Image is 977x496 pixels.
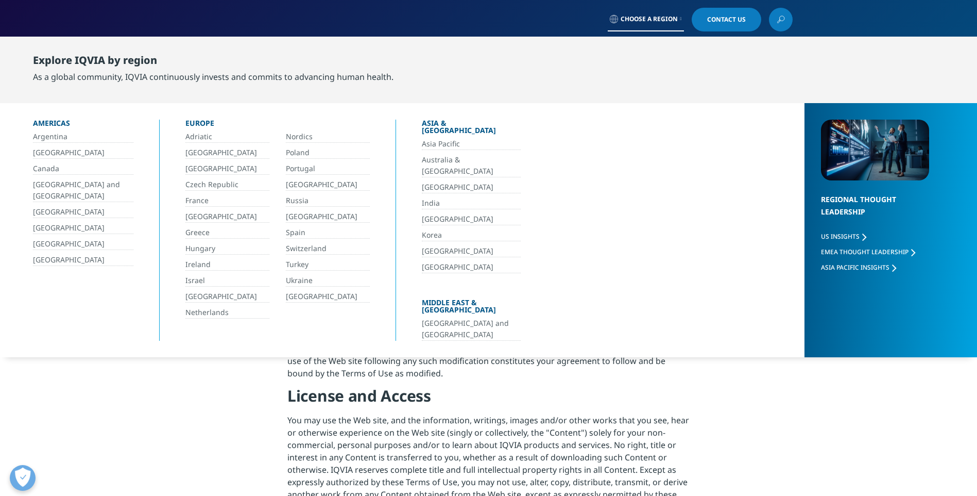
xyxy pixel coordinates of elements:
[422,229,521,241] a: Korea
[821,247,909,256] span: EMEA Thought Leadership
[422,213,521,225] a: [GEOGRAPHIC_DATA]
[33,120,133,131] div: Americas
[821,232,860,241] span: US Insights
[422,138,521,150] a: Asia Pacific
[422,197,521,209] a: India
[286,259,370,271] a: Turkey
[185,243,269,255] a: Hungary
[33,238,133,250] a: [GEOGRAPHIC_DATA]
[422,181,521,193] a: [GEOGRAPHIC_DATA]
[185,163,269,175] a: [GEOGRAPHIC_DATA]
[286,195,370,207] a: Russia
[33,222,133,234] a: [GEOGRAPHIC_DATA]
[422,120,521,138] div: Asia & [GEOGRAPHIC_DATA]
[33,71,393,83] div: As a global community, IQVIA continuously invests and commits to advancing human health.
[33,179,133,202] a: [GEOGRAPHIC_DATA] and [GEOGRAPHIC_DATA]
[286,243,370,255] a: Switzerland
[33,206,133,218] a: [GEOGRAPHIC_DATA]
[271,36,793,85] nav: Primary
[286,147,370,159] a: Poland
[821,263,889,272] span: Asia Pacific Insights
[422,245,521,257] a: [GEOGRAPHIC_DATA]
[185,211,269,223] a: [GEOGRAPHIC_DATA]
[422,318,521,341] a: [GEOGRAPHIC_DATA] and [GEOGRAPHIC_DATA]
[286,179,370,191] a: [GEOGRAPHIC_DATA]
[33,131,133,143] a: Argentina
[185,131,269,143] a: Adriatic
[707,16,746,23] span: Contact Us
[185,147,269,159] a: [GEOGRAPHIC_DATA]
[287,342,690,386] p: IQVIA reserves the right to modify these Terms of Use at any time without giving you prior notice...
[185,275,269,287] a: Israel
[185,120,370,131] div: Europe
[821,120,929,180] img: 2093_analyzing-data-using-big-screen-display-and-laptop.png
[33,163,133,175] a: Canada
[185,259,269,271] a: Ireland
[286,227,370,239] a: Spain
[821,232,866,241] a: US Insights
[422,154,521,177] a: Australia & [GEOGRAPHIC_DATA]
[33,54,393,71] div: Explore IQVIA by region
[286,131,370,143] a: Nordics
[185,227,269,239] a: Greece
[286,275,370,287] a: Ukraine
[185,307,269,319] a: Netherlands
[422,261,521,273] a: [GEOGRAPHIC_DATA]
[286,211,370,223] a: [GEOGRAPHIC_DATA]
[422,299,521,318] div: Middle East & [GEOGRAPHIC_DATA]
[185,291,269,303] a: [GEOGRAPHIC_DATA]
[33,254,133,266] a: [GEOGRAPHIC_DATA]
[821,193,929,231] div: Regional Thought Leadership
[621,15,678,23] span: Choose a Region
[286,163,370,175] a: Portugal
[821,247,915,256] a: EMEA Thought Leadership
[692,8,761,31] a: Contact Us
[10,465,36,491] button: Ouvrir le centre de préférences
[287,386,690,414] h4: License and Access
[33,147,133,159] a: [GEOGRAPHIC_DATA]
[286,291,370,303] a: [GEOGRAPHIC_DATA]
[185,195,269,207] a: France
[185,179,269,191] a: Czech Republic
[821,263,896,272] a: Asia Pacific Insights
